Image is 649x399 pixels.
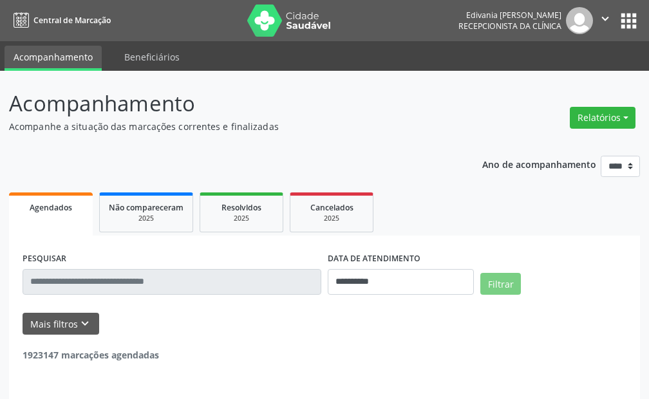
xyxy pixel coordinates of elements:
[23,349,159,361] strong: 1923147 marcações agendadas
[33,15,111,26] span: Central de Marcação
[23,249,66,269] label: PESQUISAR
[109,214,183,223] div: 2025
[9,10,111,31] a: Central de Marcação
[9,88,451,120] p: Acompanhamento
[115,46,189,68] a: Beneficiários
[598,12,612,26] i: 
[482,156,596,172] p: Ano de acompanhamento
[299,214,364,223] div: 2025
[566,7,593,34] img: img
[458,21,561,32] span: Recepcionista da clínica
[310,202,353,213] span: Cancelados
[78,317,92,331] i: keyboard_arrow_down
[30,202,72,213] span: Agendados
[209,214,274,223] div: 2025
[109,202,183,213] span: Não compareceram
[5,46,102,71] a: Acompanhamento
[328,249,420,269] label: DATA DE ATENDIMENTO
[593,7,617,34] button: 
[9,120,451,133] p: Acompanhe a situação das marcações correntes e finalizadas
[480,273,521,295] button: Filtrar
[570,107,635,129] button: Relatórios
[458,10,561,21] div: Edivania [PERSON_NAME]
[617,10,640,32] button: apps
[221,202,261,213] span: Resolvidos
[23,313,99,335] button: Mais filtroskeyboard_arrow_down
